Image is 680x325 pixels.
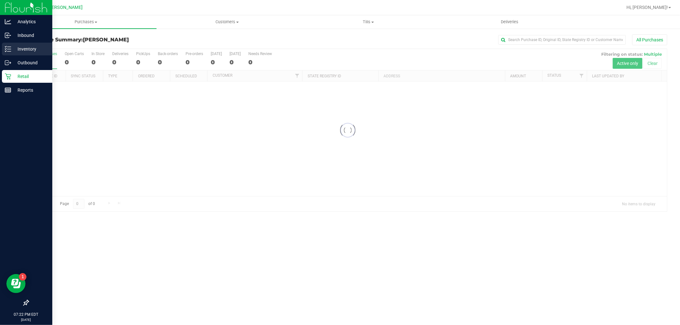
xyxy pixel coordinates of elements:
[3,312,49,317] p: 07:22 PM EDT
[157,19,297,25] span: Customers
[5,87,11,93] inline-svg: Reports
[3,317,49,322] p: [DATE]
[28,37,241,43] h3: Purchase Summary:
[632,34,667,45] button: All Purchases
[11,59,49,67] p: Outbound
[157,15,298,29] a: Customers
[11,86,49,94] p: Reports
[11,45,49,53] p: Inventory
[298,15,439,29] a: Tills
[83,37,129,43] span: [PERSON_NAME]
[6,274,26,293] iframe: Resource center
[439,15,580,29] a: Deliveries
[5,18,11,25] inline-svg: Analytics
[298,19,439,25] span: Tills
[5,32,11,39] inline-svg: Inbound
[15,15,157,29] a: Purchases
[11,73,49,80] p: Retail
[11,18,49,25] p: Analytics
[48,5,83,10] span: [PERSON_NAME]
[15,19,157,25] span: Purchases
[5,60,11,66] inline-svg: Outbound
[5,46,11,52] inline-svg: Inventory
[492,19,527,25] span: Deliveries
[19,273,26,281] iframe: Resource center unread badge
[11,32,49,39] p: Inbound
[498,35,626,45] input: Search Purchase ID, Original ID, State Registry ID or Customer Name...
[5,73,11,80] inline-svg: Retail
[626,5,668,10] span: Hi, [PERSON_NAME]!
